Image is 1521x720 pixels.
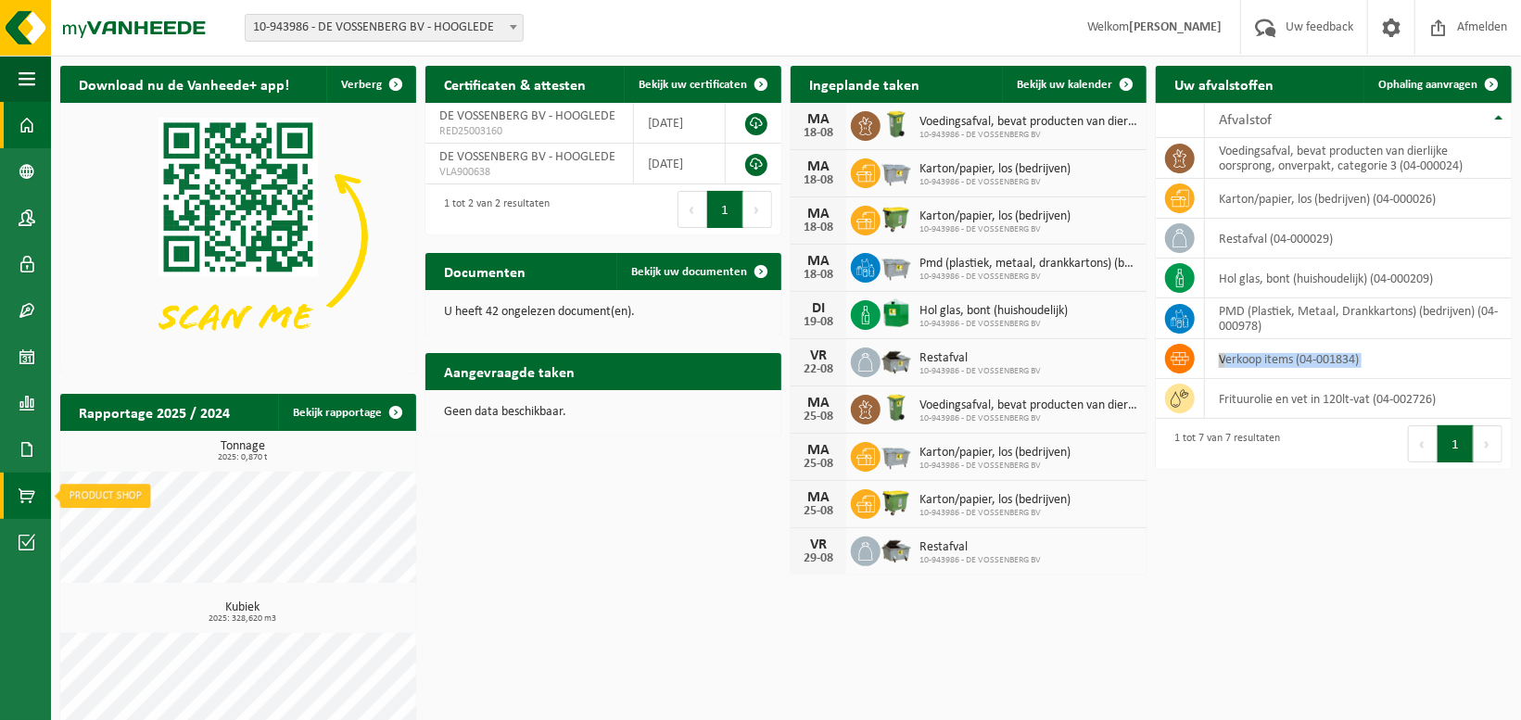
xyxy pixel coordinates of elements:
[444,406,763,419] p: Geen data beschikbaar.
[639,79,747,91] span: Bekijk uw certificaten
[425,66,604,102] h2: Certificaten & attesten
[919,319,1068,330] span: 10-943986 - DE VOSSENBERG BV
[326,66,414,103] button: Verberg
[881,345,912,376] img: WB-5000-GAL-GY-01
[1017,79,1112,91] span: Bekijk uw kalender
[919,461,1071,472] span: 10-943986 - DE VOSSENBERG BV
[245,14,524,42] span: 10-943986 - DE VOSSENBERG BV - HOOGLEDE
[60,103,416,370] img: Download de VHEPlus App
[791,66,938,102] h2: Ingeplande taken
[435,189,550,230] div: 1 tot 2 van 2 resultaten
[60,394,248,430] h2: Rapportage 2025 / 2024
[800,221,837,234] div: 18-08
[246,15,523,41] span: 10-943986 - DE VOSSENBERG BV - HOOGLEDE
[278,394,414,431] a: Bekijk rapportage
[1205,219,1512,259] td: restafval (04-000029)
[425,253,544,289] h2: Documenten
[800,127,837,140] div: 18-08
[919,555,1041,566] span: 10-943986 - DE VOSSENBERG BV
[800,174,837,187] div: 18-08
[919,224,1071,235] span: 10-943986 - DE VOSSENBERG BV
[919,366,1041,377] span: 10-943986 - DE VOSSENBERG BV
[1219,113,1272,128] span: Afvalstof
[1408,425,1438,462] button: Previous
[800,537,837,552] div: VR
[919,351,1041,366] span: Restafval
[1205,179,1512,219] td: karton/papier, los (bedrijven) (04-000026)
[800,316,837,329] div: 19-08
[881,250,912,282] img: WB-2500-GAL-GY-01
[634,103,726,144] td: [DATE]
[800,363,837,376] div: 22-08
[1205,298,1512,339] td: PMD (Plastiek, Metaal, Drankkartons) (bedrijven) (04-000978)
[800,552,837,565] div: 29-08
[1205,379,1512,419] td: Frituurolie en vet in 120lt-vat (04-002726)
[1156,66,1292,102] h2: Uw afvalstoffen
[881,439,912,471] img: WB-2500-GAL-GY-01
[70,614,416,624] span: 2025: 328,620 m3
[881,534,912,565] img: WB-5000-GAL-GY-01
[881,156,912,187] img: WB-2500-GAL-GY-01
[70,453,416,462] span: 2025: 0,870 t
[800,490,837,505] div: MA
[60,66,308,102] h2: Download nu de Vanheede+ app!
[1129,20,1222,34] strong: [PERSON_NAME]
[1474,425,1502,462] button: Next
[919,257,1137,272] span: Pmd (plastiek, metaal, drankkartons) (bedrijven)
[800,159,837,174] div: MA
[631,266,747,278] span: Bekijk uw documenten
[919,493,1071,508] span: Karton/papier, los (bedrijven)
[425,353,593,389] h2: Aangevraagde taken
[70,440,416,462] h3: Tonnage
[919,540,1041,555] span: Restafval
[1363,66,1510,103] a: Ophaling aanvragen
[800,443,837,458] div: MA
[919,130,1137,141] span: 10-943986 - DE VOSSENBERG BV
[919,508,1071,519] span: 10-943986 - DE VOSSENBERG BV
[919,209,1071,224] span: Karton/papier, los (bedrijven)
[919,413,1137,424] span: 10-943986 - DE VOSSENBERG BV
[800,207,837,221] div: MA
[881,486,912,518] img: WB-1100-HPE-GN-50
[634,144,726,184] td: [DATE]
[439,109,615,123] span: DE VOSSENBERG BV - HOOGLEDE
[1378,79,1477,91] span: Ophaling aanvragen
[707,191,743,228] button: 1
[800,348,837,363] div: VR
[616,253,780,290] a: Bekijk uw documenten
[800,269,837,282] div: 18-08
[439,124,619,139] span: RED25003160
[1165,423,1280,464] div: 1 tot 7 van 7 resultaten
[919,115,1137,130] span: Voedingsafval, bevat producten van dierlijke oorsprong, onverpakt, categorie 3
[919,177,1071,188] span: 10-943986 - DE VOSSENBERG BV
[881,392,912,423] img: WB-0140-HPE-GN-50
[70,601,416,624] h3: Kubiek
[1205,259,1512,298] td: hol glas, bont (huishoudelijk) (04-000209)
[919,272,1137,283] span: 10-943986 - DE VOSSENBERG BV
[678,191,707,228] button: Previous
[624,66,780,103] a: Bekijk uw certificaten
[800,301,837,316] div: DI
[1205,339,1512,379] td: verkoop items (04-001834)
[1205,138,1512,179] td: voedingsafval, bevat producten van dierlijke oorsprong, onverpakt, categorie 3 (04-000024)
[800,411,837,423] div: 25-08
[881,108,912,140] img: WB-0140-HPE-GN-50
[919,446,1071,461] span: Karton/papier, los (bedrijven)
[800,458,837,471] div: 25-08
[800,505,837,518] div: 25-08
[919,398,1137,413] span: Voedingsafval, bevat producten van dierlijke oorsprong, onverpakt, categorie 3
[881,297,912,329] img: CR-BU-1C-4000-MET-03
[919,162,1071,177] span: Karton/papier, los (bedrijven)
[800,254,837,269] div: MA
[341,79,382,91] span: Verberg
[919,304,1068,319] span: Hol glas, bont (huishoudelijk)
[881,203,912,234] img: WB-1100-HPE-GN-50
[800,396,837,411] div: MA
[1438,425,1474,462] button: 1
[439,165,619,180] span: VLA900638
[1002,66,1145,103] a: Bekijk uw kalender
[444,306,763,319] p: U heeft 42 ongelezen document(en).
[800,112,837,127] div: MA
[439,150,615,164] span: DE VOSSENBERG BV - HOOGLEDE
[743,191,772,228] button: Next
